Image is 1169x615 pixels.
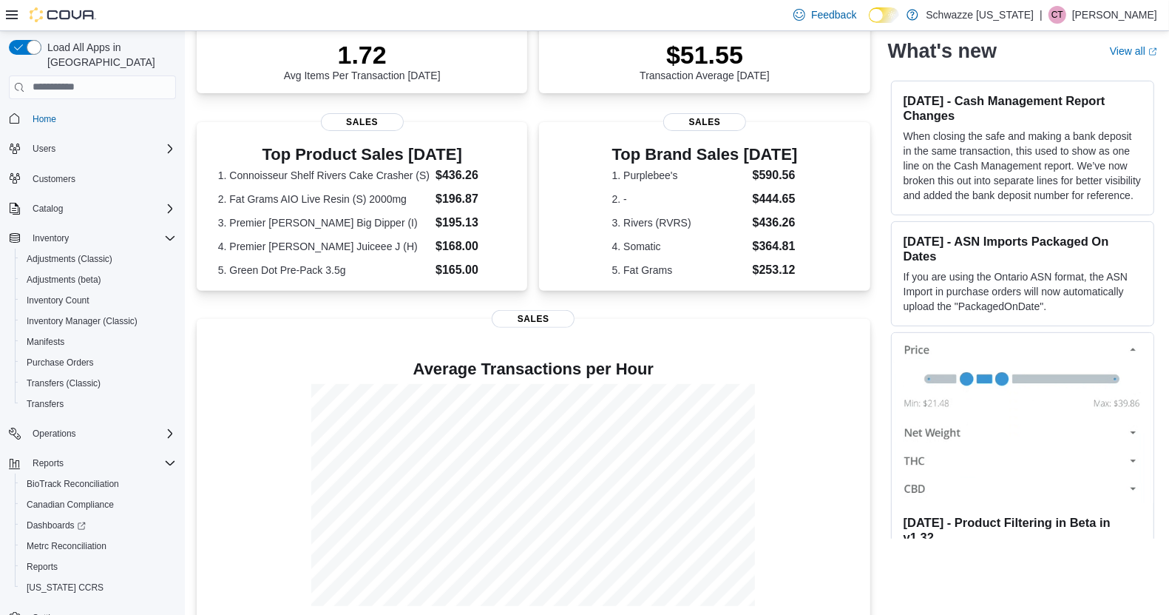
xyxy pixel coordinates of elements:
[21,374,106,392] a: Transfers (Classic)
[27,454,176,472] span: Reports
[869,7,900,23] input: Dark Mode
[640,40,770,81] div: Transaction Average [DATE]
[436,167,506,184] dd: $436.26
[27,140,176,158] span: Users
[27,169,176,188] span: Customers
[21,271,107,289] a: Adjustments (beta)
[1040,6,1043,24] p: |
[284,40,441,70] p: 1.72
[3,453,182,474] button: Reports
[663,113,746,131] span: Sales
[27,140,61,158] button: Users
[15,373,182,394] button: Transfers (Classic)
[21,558,176,576] span: Reports
[21,475,125,493] a: BioTrack Reconciliation
[21,558,64,576] a: Reports
[21,292,95,309] a: Inventory Count
[926,6,1034,24] p: Schwazze [US_STATE]
[27,520,86,531] span: Dashboards
[3,138,182,159] button: Users
[640,40,770,70] p: $51.55
[218,239,430,254] dt: 4. Premier [PERSON_NAME] Juiceee J (H)
[612,146,798,164] h3: Top Brand Sales [DATE]
[753,190,798,208] dd: $444.65
[27,377,101,389] span: Transfers (Classic)
[15,332,182,352] button: Manifests
[3,228,182,249] button: Inventory
[888,38,997,62] h2: What's new
[27,110,62,128] a: Home
[612,263,747,278] dt: 5. Fat Grams
[904,233,1142,263] h3: [DATE] - ASN Imports Packaged On Dates
[15,577,182,598] button: [US_STATE] CCRS
[27,398,64,410] span: Transfers
[218,168,430,183] dt: 1. Connoisseur Shelf Rivers Cake Crasher (S)
[21,496,120,514] a: Canadian Compliance
[27,200,69,218] button: Catalog
[33,143,55,155] span: Users
[436,261,506,279] dd: $165.00
[27,336,64,348] span: Manifests
[15,311,182,332] button: Inventory Manager (Classic)
[612,168,747,183] dt: 1. Purplebee's
[218,146,506,164] h3: Top Product Sales [DATE]
[27,425,82,443] button: Operations
[27,478,119,490] span: BioTrack Reconciliation
[21,537,176,555] span: Metrc Reconciliation
[218,192,430,206] dt: 2. Fat Grams AIO Live Resin (S) 2000mg
[811,7,856,22] span: Feedback
[21,475,176,493] span: BioTrack Reconciliation
[1051,6,1063,24] span: CT
[3,423,182,444] button: Operations
[27,540,106,552] span: Metrc Reconciliation
[21,250,176,268] span: Adjustments (Classic)
[21,312,176,330] span: Inventory Manager (Classic)
[21,517,92,534] a: Dashboards
[27,295,89,306] span: Inventory Count
[15,269,182,290] button: Adjustments (beta)
[321,113,404,131] span: Sales
[27,582,104,594] span: [US_STATE] CCRS
[612,215,747,230] dt: 3. Rivers (RVRS)
[41,40,176,70] span: Load All Apps in [GEOGRAPHIC_DATA]
[436,214,506,232] dd: $195.13
[904,269,1142,313] p: If you are using the Ontario ASN format, the ASN Import in purchase orders will now automatically...
[15,352,182,373] button: Purchase Orders
[27,200,176,218] span: Catalog
[27,229,176,247] span: Inventory
[21,354,100,372] a: Purchase Orders
[3,108,182,130] button: Home
[1148,47,1157,56] svg: External link
[21,579,109,596] a: [US_STATE] CCRS
[21,271,176,289] span: Adjustments (beta)
[33,113,56,125] span: Home
[284,40,441,81] div: Avg Items Per Transaction [DATE]
[15,536,182,557] button: Metrc Reconciliation
[3,168,182,189] button: Customers
[27,229,75,247] button: Inventory
[15,557,182,577] button: Reports
[612,239,747,254] dt: 4. Somatic
[33,428,76,440] span: Operations
[218,215,430,230] dt: 3. Premier [PERSON_NAME] Big Dipper (I)
[21,517,176,534] span: Dashboards
[21,395,176,413] span: Transfers
[1110,44,1157,56] a: View allExternal link
[218,263,430,278] dt: 5. Green Dot Pre-Pack 3.5g
[15,494,182,515] button: Canadian Compliance
[33,203,63,215] span: Catalog
[436,190,506,208] dd: $196.87
[753,167,798,184] dd: $590.56
[33,173,75,185] span: Customers
[612,192,747,206] dt: 2. -
[904,128,1142,202] p: When closing the safe and making a bank deposit in the same transaction, this used to show as one...
[1048,6,1066,24] div: Clinton Temple
[21,250,118,268] a: Adjustments (Classic)
[753,261,798,279] dd: $253.12
[27,425,176,443] span: Operations
[21,374,176,392] span: Transfers (Classic)
[15,515,182,536] a: Dashboards
[27,357,94,369] span: Purchase Orders
[209,360,858,378] h4: Average Transactions per Hour
[27,253,112,265] span: Adjustments (Classic)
